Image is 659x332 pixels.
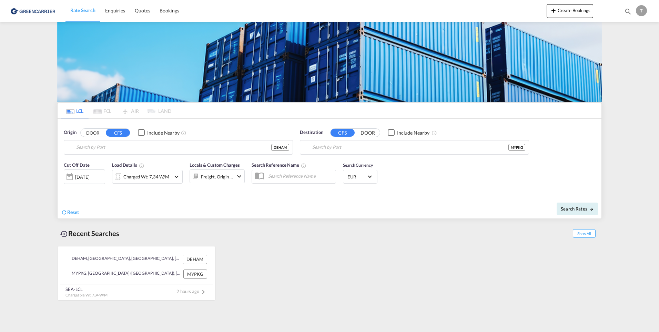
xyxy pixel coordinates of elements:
[547,4,593,18] button: icon-plus 400-fgCreate Bookings
[356,129,380,137] button: DOOR
[66,255,181,264] div: DEHAM, Hamburg, Germany, Western Europe, Europe
[64,129,76,136] span: Origin
[624,8,632,15] md-icon: icon-magnify
[61,209,79,216] div: icon-refreshReset
[201,172,233,182] div: Freight Origin Destination
[160,8,179,13] span: Bookings
[388,129,429,136] md-checkbox: Checkbox No Ink
[81,129,105,137] button: DOOR
[65,293,108,297] span: Chargeable Wt. 7,34 W/M
[190,169,245,183] div: Freight Origin Destinationicon-chevron-down
[265,171,336,181] input: Search Reference Name
[57,226,122,241] div: Recent Searches
[64,162,90,168] span: Cut Off Date
[235,172,243,180] md-icon: icon-chevron-down
[508,144,525,151] div: MYPKG
[271,144,289,151] div: DEHAM
[67,209,79,215] span: Reset
[397,129,429,136] div: Include Nearby
[343,163,373,168] span: Search Currency
[300,140,529,154] md-input-container: Port Klang (Pelabuhan Klang), MYPKG
[252,162,306,168] span: Search Reference Name
[199,288,207,296] md-icon: icon-chevron-right
[432,130,437,136] md-icon: Unchecked: Ignores neighbouring ports when fetching rates.Checked : Includes neighbouring ports w...
[106,129,130,137] button: CFS
[181,130,186,136] md-icon: Unchecked: Ignores neighbouring ports when fetching rates.Checked : Includes neighbouring ports w...
[636,5,647,16] div: T
[105,8,125,13] span: Enquiries
[557,203,598,215] button: Search Ratesicon-arrow-right
[135,8,150,13] span: Quotes
[347,174,367,180] span: EUR
[64,169,105,184] div: [DATE]
[139,163,144,168] md-icon: Chargeable Weight
[183,270,207,279] div: MYPKG
[331,129,355,137] button: CFS
[60,230,68,238] md-icon: icon-backup-restore
[624,8,632,18] div: icon-magnify
[64,140,293,154] md-input-container: Hamburg, DEHAM
[58,119,601,218] div: Origin DOOR CFS Checkbox No InkUnchecked: Ignores neighbouring ports when fetching rates.Checked ...
[147,129,180,136] div: Include Nearby
[76,142,271,153] input: Search by Port
[561,206,594,212] span: Search Rates
[123,172,169,182] div: Charged Wt: 7,34 W/M
[312,142,508,153] input: Search by Port
[64,183,69,193] md-datepicker: Select
[589,207,594,212] md-icon: icon-arrow-right
[183,255,207,264] div: DEHAM
[10,3,57,19] img: 1378a7308afe11ef83610d9e779c6b34.png
[190,162,240,168] span: Locals & Custom Charges
[138,129,180,136] md-checkbox: Checkbox No Ink
[176,289,207,294] span: 2 hours ago
[549,6,558,14] md-icon: icon-plus 400-fg
[573,229,596,238] span: Show All
[57,246,216,301] recent-search-card: DEHAM, [GEOGRAPHIC_DATA], [GEOGRAPHIC_DATA], [GEOGRAPHIC_DATA], [GEOGRAPHIC_DATA] DEHAMMYPKG, [GE...
[57,22,602,102] img: GreenCarrierFCL_LCL.png
[61,103,171,118] md-pagination-wrapper: Use the left and right arrow keys to navigate between tabs
[112,162,144,168] span: Load Details
[61,103,89,118] md-tab-item: LCL
[61,209,67,215] md-icon: icon-refresh
[172,173,181,181] md-icon: icon-chevron-down
[65,286,108,292] div: SEA-LCL
[112,170,183,184] div: Charged Wt: 7,34 W/Micon-chevron-down
[70,7,95,13] span: Rate Search
[300,129,323,136] span: Destination
[347,172,374,182] md-select: Select Currency: € EUREuro
[66,270,182,279] div: MYPKG, Port Klang (Pelabuhan Klang), Malaysia, South East Asia, Asia Pacific
[301,163,306,168] md-icon: Your search will be saved by the below given name
[75,174,89,180] div: [DATE]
